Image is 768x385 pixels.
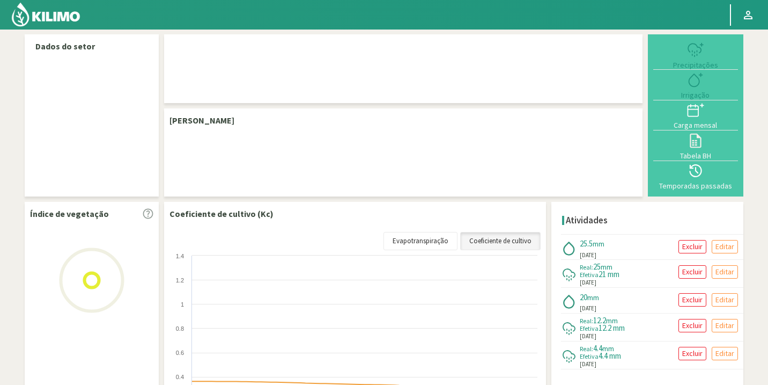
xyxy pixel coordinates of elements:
[712,265,738,279] button: Editar
[580,352,599,360] span: Efetiva
[580,317,593,325] span: Real:
[181,301,184,308] text: 1
[653,40,738,70] button: Precipitações
[580,345,593,353] span: Real:
[580,263,593,271] span: Real:
[587,293,599,302] span: mm
[593,343,602,353] span: 4.4
[580,292,587,302] span: 20
[653,130,738,161] button: Tabela BH
[678,293,706,307] button: Excluir
[169,114,234,127] p: [PERSON_NAME]
[712,319,738,332] button: Editar
[176,325,184,332] text: 0.8
[715,294,734,306] p: Editar
[656,152,735,159] div: Tabela BH
[678,347,706,360] button: Excluir
[383,232,457,250] a: Evapotranspiração
[678,319,706,332] button: Excluir
[566,215,608,226] h4: Atividades
[176,350,184,356] text: 0.6
[601,262,612,272] span: mm
[169,207,274,220] p: Coeficiente de cultivo (Kc)
[593,239,604,249] span: mm
[35,40,148,53] p: Dados do setor
[715,319,734,332] p: Editar
[38,227,145,334] img: Loading...
[682,266,703,278] p: Excluir
[715,347,734,360] p: Editar
[606,316,618,325] span: mm
[682,294,703,306] p: Excluir
[653,70,738,100] button: Irrigação
[653,100,738,130] button: Carga mensal
[11,2,81,27] img: Kilimo
[656,182,735,190] div: Temporadas passadas
[30,207,109,220] p: Índice de vegetação
[602,344,614,353] span: mm
[712,293,738,307] button: Editar
[712,347,738,360] button: Editar
[593,315,606,325] span: 12.2
[580,251,596,260] span: [DATE]
[580,332,596,341] span: [DATE]
[580,360,596,369] span: [DATE]
[580,324,599,332] span: Efetiva
[580,238,593,249] span: 25.5
[656,121,735,129] div: Carga mensal
[682,319,703,332] p: Excluir
[599,351,621,361] span: 4.4 mm
[580,304,596,313] span: [DATE]
[176,277,184,284] text: 1.2
[678,240,706,253] button: Excluir
[176,253,184,259] text: 1.4
[715,266,734,278] p: Editar
[715,241,734,253] p: Editar
[656,91,735,99] div: Irrigação
[580,278,596,287] span: [DATE]
[593,261,601,272] span: 25
[176,374,184,380] text: 0.4
[580,271,599,279] span: Efetiva
[599,323,625,333] span: 12.2 mm
[682,241,703,253] p: Excluir
[460,232,541,250] a: Coeficiente de cultivo
[678,265,706,279] button: Excluir
[712,240,738,253] button: Editar
[653,161,738,191] button: Temporadas passadas
[656,61,735,69] div: Precipitações
[682,347,703,360] p: Excluir
[599,269,619,279] span: 21 mm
